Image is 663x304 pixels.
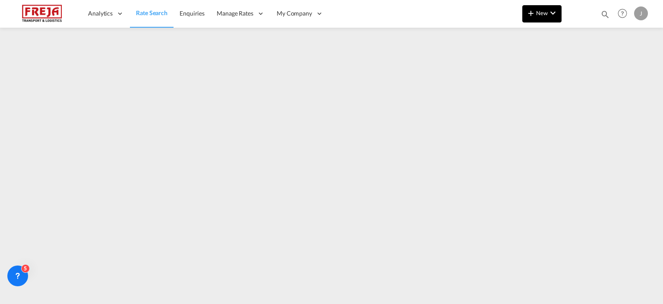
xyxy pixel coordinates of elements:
[615,6,634,22] div: Help
[136,9,167,16] span: Rate Search
[600,10,610,22] div: icon-magnify
[526,10,558,16] span: New
[13,4,71,23] img: 586607c025bf11f083711d99603023e7.png
[600,10,610,19] md-icon: icon-magnify
[615,6,630,21] span: Help
[548,8,558,18] md-icon: icon-chevron-down
[277,9,312,18] span: My Company
[180,10,205,17] span: Enquiries
[634,6,648,20] div: J
[526,8,536,18] md-icon: icon-plus 400-fg
[88,9,113,18] span: Analytics
[522,5,562,22] button: icon-plus 400-fgNewicon-chevron-down
[217,9,253,18] span: Manage Rates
